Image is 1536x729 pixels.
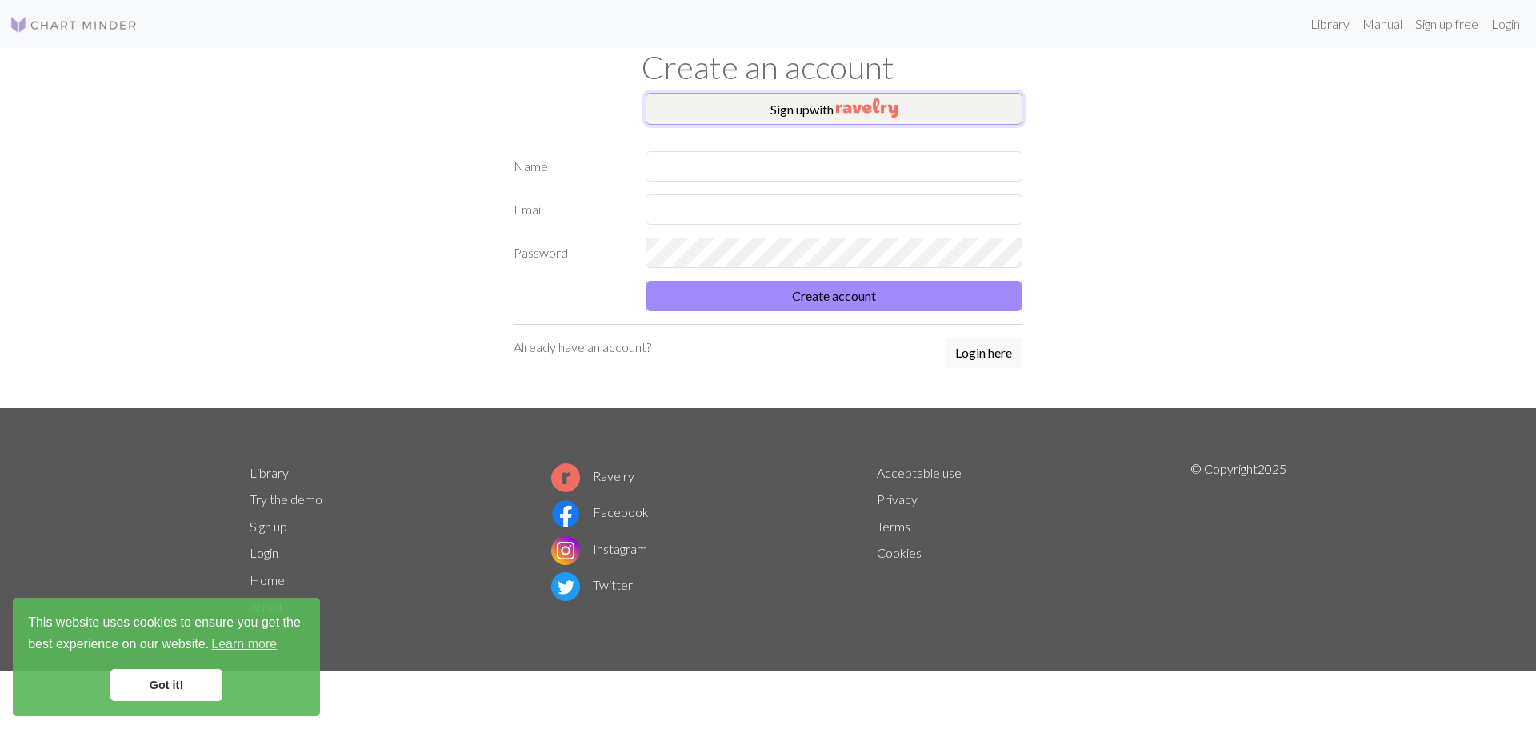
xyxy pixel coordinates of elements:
a: dismiss cookie message [110,669,222,701]
a: Acceptable use [877,465,962,480]
label: Email [504,194,636,225]
div: cookieconsent [13,598,320,716]
a: Manual [1356,8,1409,40]
a: Cookies [877,545,922,560]
a: Login [250,545,278,560]
a: Library [250,465,289,480]
a: Sign up free [1409,8,1485,40]
a: Instagram [551,541,647,556]
span: This website uses cookies to ensure you get the best experience on our website. [28,613,305,656]
a: Privacy [877,491,918,507]
img: Logo [10,15,138,34]
button: Login here [945,338,1022,368]
img: Facebook logo [551,499,580,528]
a: Twitter [551,577,633,592]
a: learn more about cookies [209,632,279,656]
img: Instagram logo [551,536,580,565]
a: Facebook [551,504,649,519]
label: Password [504,238,636,268]
button: Create account [646,281,1022,311]
a: Ravelry [551,468,634,483]
a: Login [1485,8,1526,40]
button: Sign upwith [646,93,1022,125]
label: Name [504,151,636,182]
p: © Copyright 2025 [1190,459,1286,621]
a: Try the demo [250,491,322,507]
img: Ravelry [836,98,898,118]
a: Home [250,572,285,587]
img: Ravelry logo [551,463,580,492]
a: Login here [945,338,1022,370]
img: Twitter logo [551,572,580,601]
h1: Create an account [240,48,1296,86]
p: Already have an account? [514,338,651,357]
a: Library [1304,8,1356,40]
a: Sign up [250,519,287,534]
a: Terms [877,519,910,534]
